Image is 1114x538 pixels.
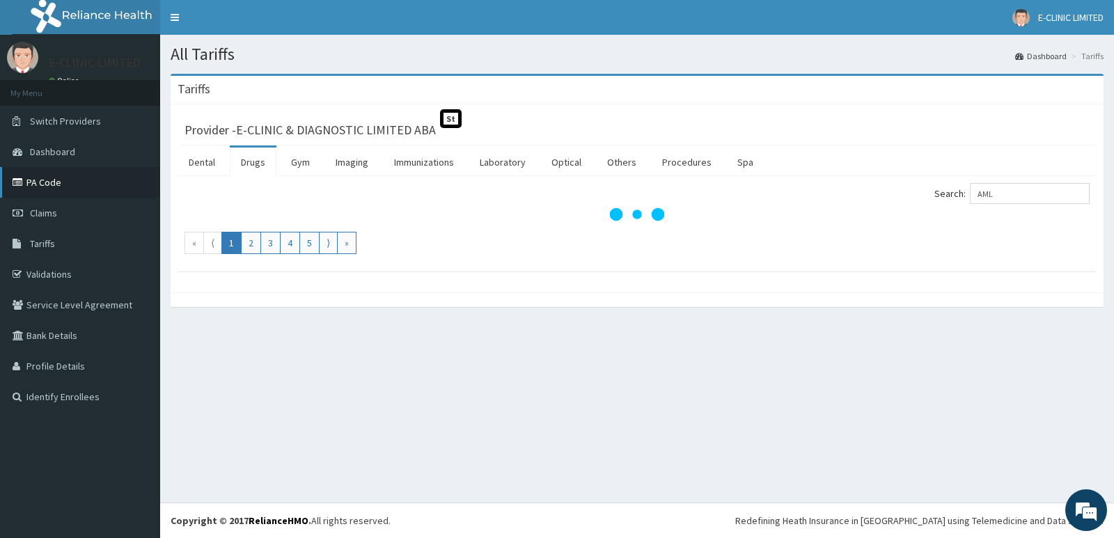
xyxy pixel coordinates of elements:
footer: All rights reserved. [160,503,1114,538]
a: Go to next page [319,232,338,254]
input: Search: [970,183,1090,204]
a: Laboratory [469,148,537,177]
label: Search: [934,183,1090,204]
h3: Provider - E-CLINIC & DIAGNOSTIC LIMITED ABA [185,124,436,136]
svg: audio-loading [609,187,665,242]
a: Go to page number 2 [241,232,261,254]
h3: Tariffs [178,83,210,95]
img: User Image [1012,9,1030,26]
p: E-CLINIC LIMITED [49,56,141,69]
a: Procedures [651,148,723,177]
a: Go to previous page [203,232,222,254]
a: Optical [540,148,593,177]
img: User Image [7,42,38,73]
a: Gym [280,148,321,177]
a: Dashboard [1015,50,1067,62]
a: Go to page number 4 [280,232,300,254]
span: We're online! [81,175,192,316]
a: Go to page number 5 [299,232,320,254]
a: Go to page number 1 [221,232,242,254]
div: Redefining Heath Insurance in [GEOGRAPHIC_DATA] using Telemedicine and Data Science! [735,514,1104,528]
textarea: Type your message and hit 'Enter' [7,380,265,429]
a: Spa [726,148,764,177]
h1: All Tariffs [171,45,1104,63]
span: E-CLINIC LIMITED [1038,11,1104,24]
a: Dental [178,148,226,177]
a: RelianceHMO [249,514,308,527]
span: St [440,109,462,128]
a: Go to page number 3 [260,232,281,254]
img: d_794563401_company_1708531726252_794563401 [26,70,56,104]
a: Drugs [230,148,276,177]
a: Go to last page [337,232,356,254]
span: Dashboard [30,145,75,158]
span: Tariffs [30,237,55,250]
a: Immunizations [383,148,465,177]
span: Switch Providers [30,115,101,127]
a: Go to first page [185,232,204,254]
li: Tariffs [1068,50,1104,62]
a: Imaging [324,148,379,177]
div: Chat with us now [72,78,234,96]
strong: Copyright © 2017 . [171,514,311,527]
span: Claims [30,207,57,219]
div: Minimize live chat window [228,7,262,40]
a: Online [49,76,82,86]
a: Others [596,148,648,177]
